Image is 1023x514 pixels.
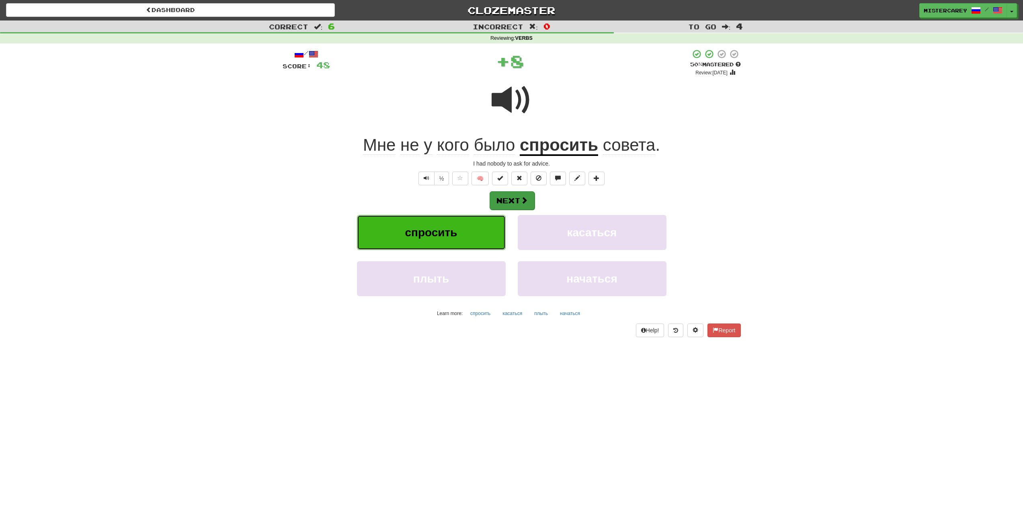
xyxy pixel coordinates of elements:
[598,135,660,155] span: .
[357,261,506,296] button: плыть
[283,160,741,168] div: I had nobody to ask for advice.
[357,215,506,250] button: спросить
[556,307,584,319] button: начаться
[405,226,457,239] span: спросить
[510,51,524,71] span: 8
[550,172,566,185] button: Discuss sentence (alt+u)
[328,21,335,31] span: 6
[569,172,585,185] button: Edit sentence (alt+d)
[530,307,552,319] button: плыть
[603,135,656,155] span: совета
[437,135,469,155] span: кого
[452,172,468,185] button: Favorite sentence (alt+f)
[6,3,335,17] a: Dashboard
[707,324,740,337] button: Report
[736,21,743,31] span: 4
[283,63,312,70] span: Score:
[985,6,989,12] span: /
[472,172,489,185] button: 🧠
[688,23,716,31] span: To go
[518,261,666,296] button: начаться
[314,23,323,30] span: :
[690,61,741,68] div: Mastered
[434,172,449,185] button: ½
[520,135,598,156] u: спросить
[566,272,617,285] span: начаться
[515,35,533,41] strong: VERBS
[919,3,1007,18] a: mistercarey /
[567,226,617,239] span: касаться
[473,23,523,31] span: Incorrect
[496,49,510,73] span: +
[511,172,527,185] button: Reset to 0% Mastered (alt+r)
[518,215,666,250] button: касаться
[283,49,330,59] div: /
[498,307,527,319] button: касаться
[316,60,330,70] span: 48
[690,61,702,68] span: 50 %
[424,135,432,155] span: у
[668,324,683,337] button: Round history (alt+y)
[466,307,495,319] button: спросить
[588,172,605,185] button: Add to collection (alt+a)
[418,172,435,185] button: Play sentence audio (ctl+space)
[636,324,664,337] button: Help!
[417,172,449,185] div: Text-to-speech controls
[347,3,676,17] a: Clozemaster
[437,311,463,316] small: Learn more:
[400,135,419,155] span: не
[490,191,535,210] button: Next
[269,23,308,31] span: Correct
[492,172,508,185] button: Set this sentence to 100% Mastered (alt+m)
[413,272,449,285] span: плыть
[531,172,547,185] button: Ignore sentence (alt+i)
[722,23,731,30] span: :
[695,70,728,76] small: Review: [DATE]
[474,135,515,155] span: было
[529,23,538,30] span: :
[924,7,967,14] span: mistercarey
[543,21,550,31] span: 0
[363,135,396,155] span: Мне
